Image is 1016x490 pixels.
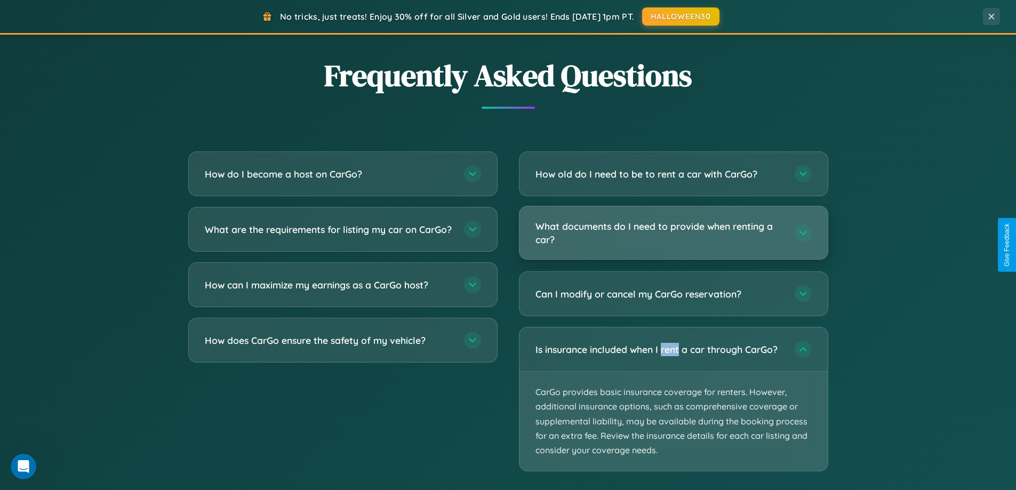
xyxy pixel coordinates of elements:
[519,372,828,471] p: CarGo provides basic insurance coverage for renters. However, additional insurance options, such ...
[535,167,784,181] h3: How old do I need to be to rent a car with CarGo?
[535,220,784,246] h3: What documents do I need to provide when renting a car?
[642,7,719,26] button: HALLOWEEN30
[188,55,828,96] h2: Frequently Asked Questions
[11,454,36,479] iframe: Intercom live chat
[205,278,453,292] h3: How can I maximize my earnings as a CarGo host?
[205,223,453,236] h3: What are the requirements for listing my car on CarGo?
[535,287,784,301] h3: Can I modify or cancel my CarGo reservation?
[205,167,453,181] h3: How do I become a host on CarGo?
[280,11,634,22] span: No tricks, just treats! Enjoy 30% off for all Silver and Gold users! Ends [DATE] 1pm PT.
[535,343,784,356] h3: Is insurance included when I rent a car through CarGo?
[1003,223,1011,267] div: Give Feedback
[205,334,453,347] h3: How does CarGo ensure the safety of my vehicle?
